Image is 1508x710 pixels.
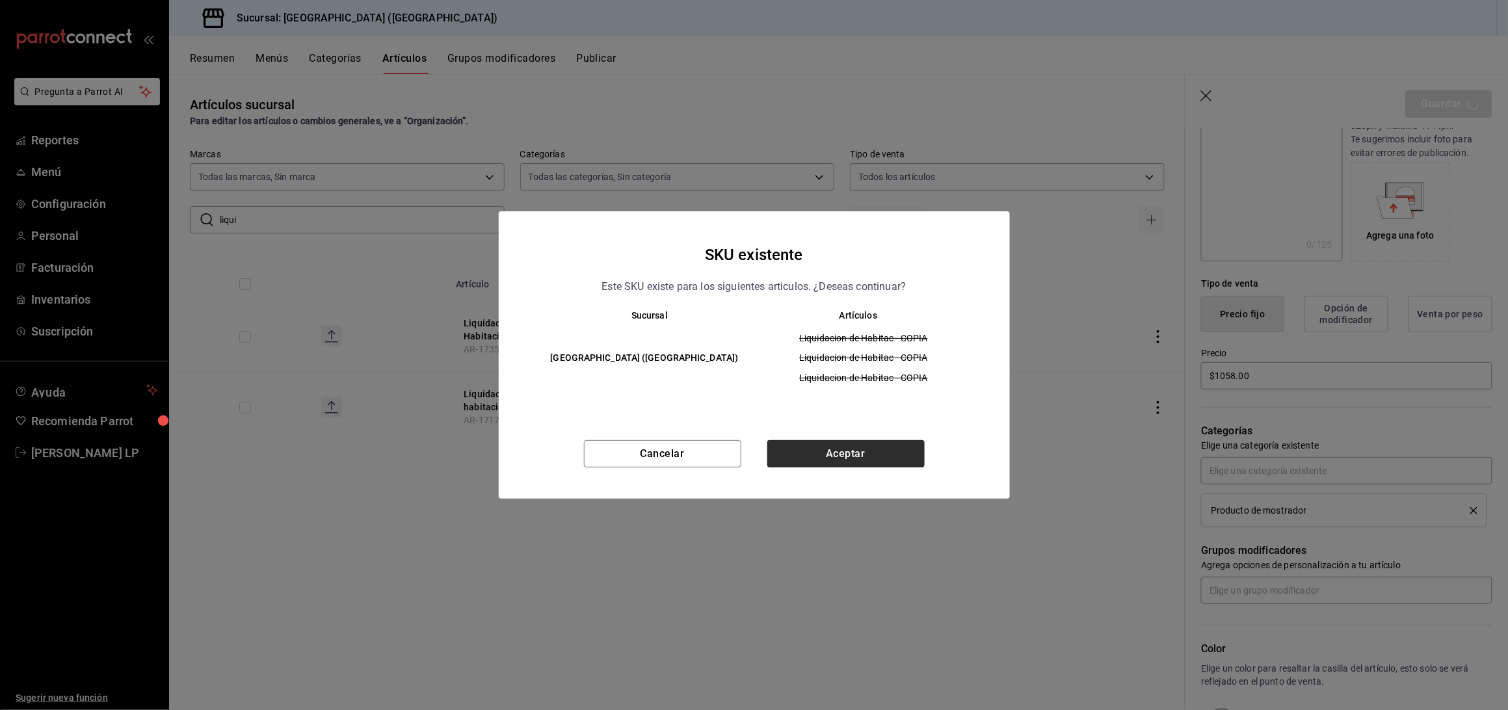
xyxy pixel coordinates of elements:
[602,278,906,295] p: Este SKU existe para los siguientes articulos. ¿Deseas continuar?
[546,351,744,365] h6: [GEOGRAPHIC_DATA] ([GEOGRAPHIC_DATA])
[765,332,962,345] span: Liquidacion de Habitac - COPIA
[584,440,741,467] button: Cancelar
[765,371,962,384] span: Liquidacion de Habitac - COPIA
[765,351,962,364] span: Liquidacion de Habitac - COPIA
[767,440,925,467] button: Aceptar
[705,243,803,267] h4: SKU existente
[754,310,984,321] th: Artículos
[525,310,754,321] th: Sucursal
